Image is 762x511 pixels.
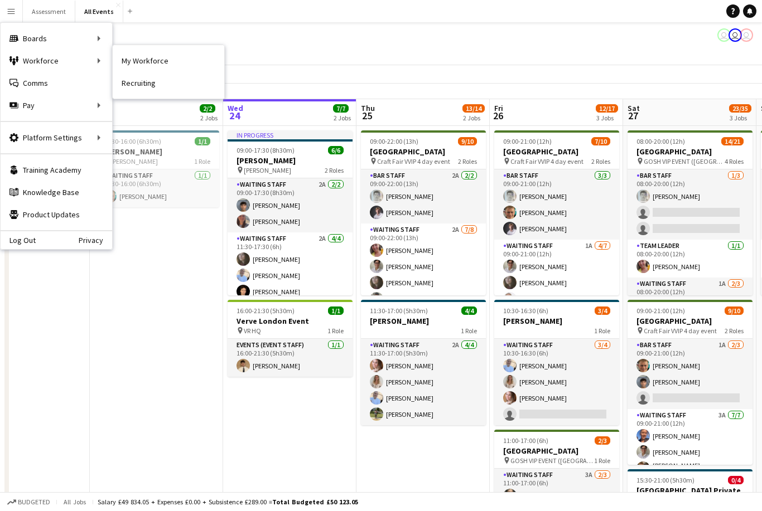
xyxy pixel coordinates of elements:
[23,1,75,22] button: Assessment
[228,300,353,377] app-job-card: 16:00-21:30 (5h30m)1/1Verve London Event VR HQ1 RoleEvents (Event Staff)1/116:00-21:30 (5h30m)[PE...
[327,327,344,335] span: 1 Role
[237,306,295,315] span: 16:00-21:30 (5h30m)
[18,498,50,506] span: Budgeted
[228,155,353,166] h3: [PERSON_NAME]
[594,456,610,465] span: 1 Role
[503,436,548,445] span: 11:00-17:00 (6h)
[725,327,744,335] span: 2 Roles
[272,498,358,506] span: Total Budgeted £50 123.05
[591,157,610,166] span: 2 Roles
[228,316,353,326] h3: Verve London Event
[228,232,353,319] app-card-role: Waiting Staff2A4/411:30-17:30 (6h)[PERSON_NAME][PERSON_NAME][PERSON_NAME]
[361,339,486,425] app-card-role: Waiting Staff2A4/411:30-17:00 (5h30m)[PERSON_NAME][PERSON_NAME][PERSON_NAME][PERSON_NAME]
[194,157,210,166] span: 1 Role
[628,130,753,295] app-job-card: 08:00-20:00 (12h)14/21[GEOGRAPHIC_DATA] GOSH VIP EVENT ([GEOGRAPHIC_DATA][PERSON_NAME])4 RolesBar...
[333,104,349,113] span: 7/7
[228,178,353,232] app-card-role: Waiting Staff2A2/209:00-17:30 (8h30m)[PERSON_NAME][PERSON_NAME]
[740,28,753,42] app-user-avatar: Nathan Wong
[729,104,751,113] span: 23/35
[79,236,112,245] a: Privacy
[1,126,112,149] div: Platform Settings
[359,109,375,122] span: 25
[361,300,486,425] app-job-card: 11:30-17:00 (5h30m)4/4[PERSON_NAME]1 RoleWaiting Staff2A4/411:30-17:00 (5h30m)[PERSON_NAME][PERSO...
[644,327,717,335] span: Craft Fair VVIP 4 day event
[721,137,744,145] span: 14/21
[594,327,610,335] span: 1 Role
[228,103,243,113] span: Wed
[228,130,353,139] div: In progress
[494,300,619,425] div: 10:30-16:30 (6h)3/4[PERSON_NAME]1 RoleWaiting Staff3/410:30-16:30 (6h)[PERSON_NAME][PERSON_NAME][...
[636,306,685,315] span: 09:00-21:00 (12h)
[725,306,744,315] span: 9/10
[461,306,477,315] span: 4/4
[61,498,88,506] span: All jobs
[113,72,224,94] a: Recruiting
[628,103,640,113] span: Sat
[1,203,112,226] a: Product Updates
[200,114,218,122] div: 2 Jobs
[361,169,486,223] app-card-role: Bar Staff2A2/209:00-22:00 (13h)[PERSON_NAME][PERSON_NAME]
[728,476,744,484] span: 0/4
[361,147,486,157] h3: [GEOGRAPHIC_DATA]
[628,240,753,278] app-card-role: Team Leader1/108:00-20:00 (12h)[PERSON_NAME]
[636,137,685,145] span: 08:00-20:00 (12h)
[595,436,610,445] span: 2/3
[328,146,344,154] span: 6/6
[325,166,344,174] span: 2 Roles
[628,485,753,495] h3: [GEOGRAPHIC_DATA] Private
[458,137,477,145] span: 9/10
[228,130,353,295] app-job-card: In progress09:00-17:30 (8h30m)6/6[PERSON_NAME] [PERSON_NAME]2 RolesWaiting Staff2A2/209:00-17:30 ...
[94,169,219,207] app-card-role: Waiting Staff1/109:30-16:00 (6h30m)[PERSON_NAME]
[110,157,158,166] span: [PERSON_NAME]
[493,109,503,122] span: 26
[361,316,486,326] h3: [PERSON_NAME]
[628,300,753,465] app-job-card: 09:00-21:00 (12h)9/10[GEOGRAPHIC_DATA] Craft Fair VVIP 4 day event2 RolesBar Staff1A2/309:00-21:0...
[195,137,210,145] span: 1/1
[361,223,486,374] app-card-role: Waiting Staff2A7/809:00-22:00 (13h)[PERSON_NAME][PERSON_NAME][PERSON_NAME][PERSON_NAME]
[494,339,619,425] app-card-role: Waiting Staff3/410:30-16:30 (6h)[PERSON_NAME][PERSON_NAME][PERSON_NAME]
[370,137,418,145] span: 09:00-22:00 (13h)
[377,157,450,166] span: Craft Fair VVIP 4 day event
[237,146,295,154] span: 09:00-17:30 (8h30m)
[228,339,353,377] app-card-role: Events (Event Staff)1/116:00-21:30 (5h30m)[PERSON_NAME]
[628,339,753,409] app-card-role: Bar Staff1A2/309:00-21:00 (12h)[PERSON_NAME][PERSON_NAME]
[1,94,112,116] div: Pay
[226,109,243,122] span: 24
[494,316,619,326] h3: [PERSON_NAME]
[636,476,695,484] span: 15:30-21:00 (5h30m)
[1,181,112,203] a: Knowledge Base
[591,137,610,145] span: 7/10
[1,27,112,50] div: Boards
[730,114,751,122] div: 3 Jobs
[94,147,219,157] h3: [PERSON_NAME]
[200,104,215,113] span: 2/2
[328,306,344,315] span: 1/1
[595,306,610,315] span: 3/4
[503,137,552,145] span: 09:00-21:00 (12h)
[510,157,583,166] span: Craft Fair VVIP 4 day event
[370,306,428,315] span: 11:30-17:00 (5h30m)
[462,104,485,113] span: 13/14
[494,169,619,240] app-card-role: Bar Staff3/309:00-21:00 (12h)[PERSON_NAME][PERSON_NAME][PERSON_NAME]
[244,327,261,335] span: VR HQ
[717,28,731,42] app-user-avatar: Nathan Wong
[503,306,548,315] span: 10:30-16:30 (6h)
[628,147,753,157] h3: [GEOGRAPHIC_DATA]
[494,130,619,295] app-job-card: 09:00-21:00 (12h)7/10[GEOGRAPHIC_DATA] Craft Fair VVIP 4 day event2 RolesBar Staff3/309:00-21:00 ...
[361,130,486,295] app-job-card: 09:00-22:00 (13h)9/10[GEOGRAPHIC_DATA] Craft Fair VVIP 4 day event2 RolesBar Staff2A2/209:00-22:0...
[461,327,477,335] span: 1 Role
[75,1,123,22] button: All Events
[510,456,594,465] span: GOSH VIP EVENT ([GEOGRAPHIC_DATA][PERSON_NAME])
[113,50,224,72] a: My Workforce
[729,28,742,42] app-user-avatar: Nathan Wong
[628,316,753,326] h3: [GEOGRAPHIC_DATA]
[458,157,477,166] span: 2 Roles
[98,498,358,506] div: Salary £49 834.05 + Expenses £0.00 + Subsistence £289.00 =
[596,104,618,113] span: 12/17
[628,278,753,348] app-card-role: Waiting Staff1A2/308:00-20:00 (12h)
